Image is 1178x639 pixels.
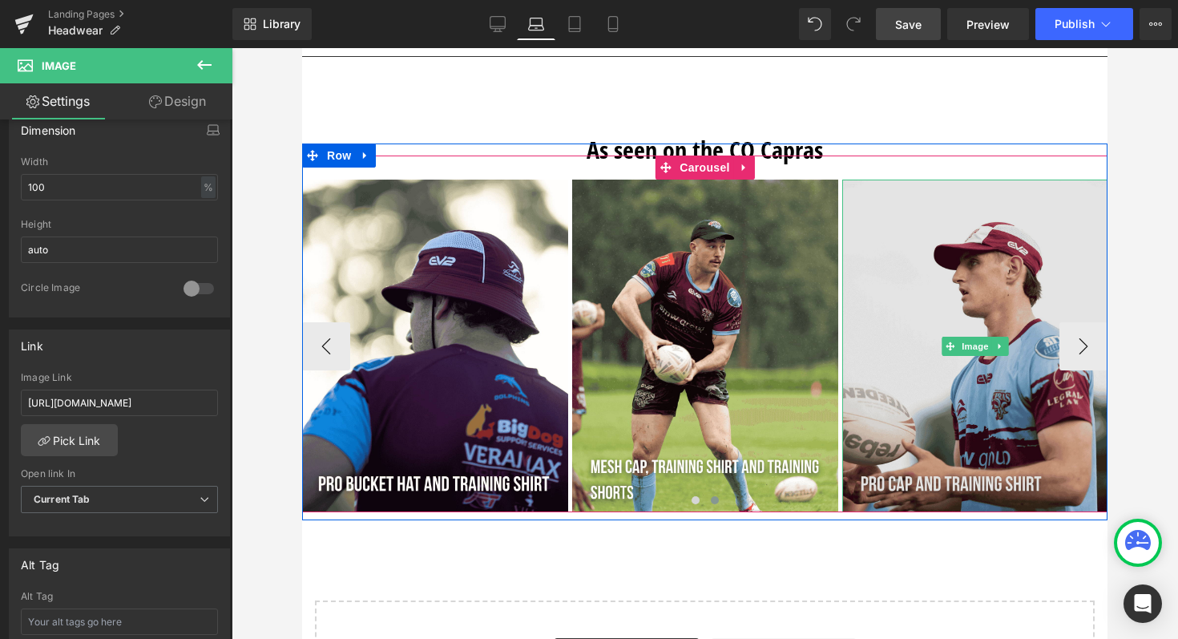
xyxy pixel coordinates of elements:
span: Headwear [48,24,103,37]
a: Design [119,83,236,119]
a: Preview [947,8,1029,40]
a: Pick Link [21,424,118,456]
a: Add Single Section [409,590,554,622]
a: Tablet [555,8,594,40]
a: Expand / Collapse [432,107,453,131]
div: Width [21,156,218,168]
div: % [201,176,216,198]
a: New Library [232,8,312,40]
span: Image [42,59,76,72]
div: Open Intercom Messenger [1124,584,1162,623]
a: Mobile [594,8,632,40]
input: auto [21,237,218,263]
input: auto [21,174,218,200]
a: Desktop [478,8,517,40]
button: Redo [837,8,869,40]
div: Dimension [21,115,76,137]
div: Link [21,330,43,353]
span: Row [21,95,53,119]
button: Undo [799,8,831,40]
div: Open link In [21,468,218,479]
span: Save [895,16,922,33]
div: Image Link [21,372,218,383]
a: Expand / Collapse [690,289,707,308]
button: Publish [1035,8,1133,40]
a: Expand / Collapse [53,95,74,119]
a: Explore Blocks [252,590,397,622]
input: Your alt tags go here [21,609,218,635]
span: Preview [966,16,1010,33]
b: Current Tab [34,493,91,505]
div: Circle Image [21,281,167,298]
a: Laptop [517,8,555,40]
input: https://your-shop.myshopify.com [21,390,218,416]
span: Publish [1055,18,1095,30]
span: Library [263,17,301,31]
span: Carousel [373,107,431,131]
div: Alt Tag [21,591,218,602]
div: Alt Tag [21,549,59,572]
button: More [1140,8,1172,40]
a: Landing Pages [48,8,232,21]
span: Image [656,289,690,308]
div: Height [21,219,218,230]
